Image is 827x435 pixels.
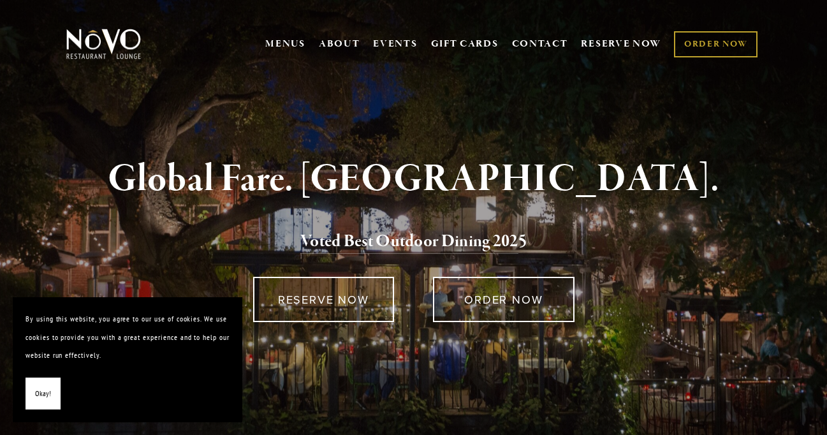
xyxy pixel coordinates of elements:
[253,277,394,322] a: RESERVE NOW
[35,385,51,403] span: Okay!
[431,32,499,56] a: GIFT CARDS
[512,32,568,56] a: CONTACT
[319,38,360,50] a: ABOUT
[85,228,742,255] h2: 5
[108,155,719,203] strong: Global Fare. [GEOGRAPHIC_DATA].
[26,310,230,365] p: By using this website, you agree to our use of cookies. We use cookies to provide you with a grea...
[13,297,242,422] section: Cookie banner
[581,32,661,56] a: RESERVE NOW
[300,230,518,254] a: Voted Best Outdoor Dining 202
[64,28,143,60] img: Novo Restaurant &amp; Lounge
[674,31,757,57] a: ORDER NOW
[373,38,417,50] a: EVENTS
[433,277,574,322] a: ORDER NOW
[265,38,305,50] a: MENUS
[26,378,61,410] button: Okay!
